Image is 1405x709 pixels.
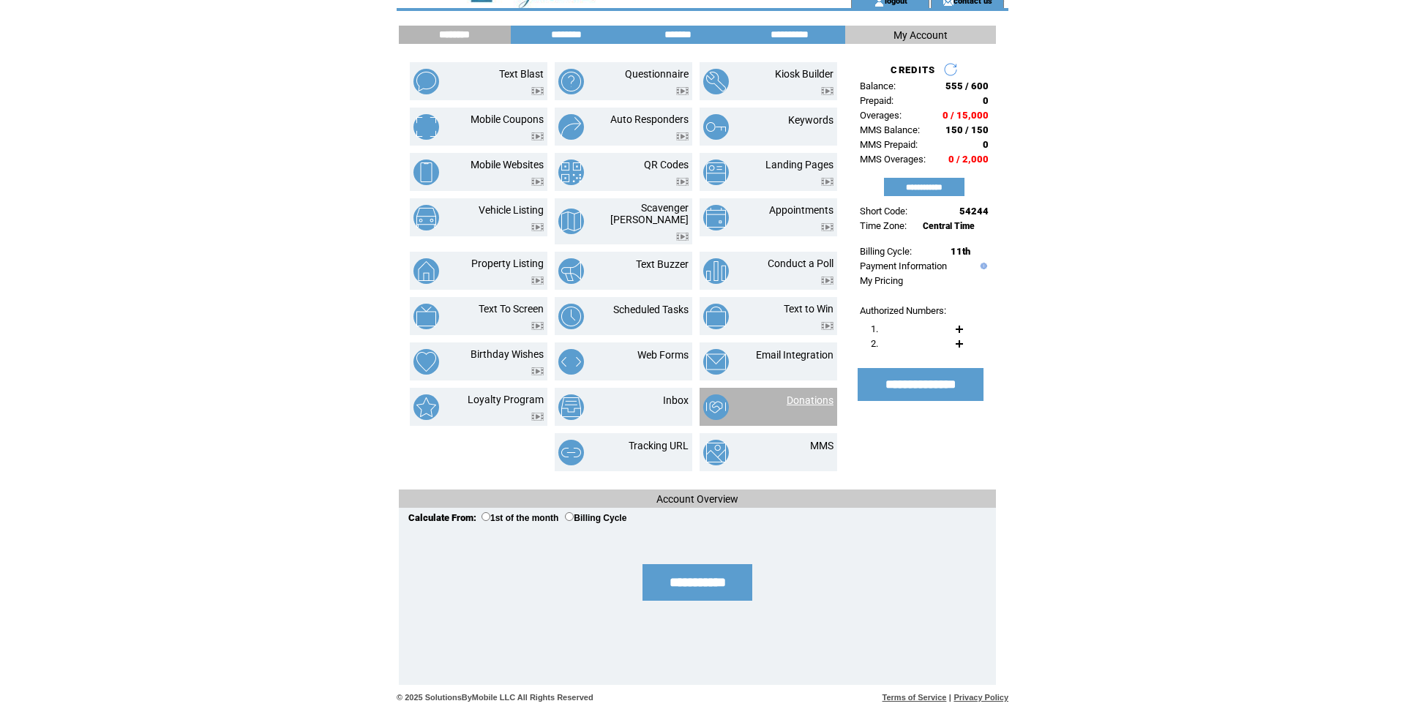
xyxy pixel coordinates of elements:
img: help.gif [977,263,987,269]
a: Scheduled Tasks [613,304,689,315]
span: Billing Cycle: [860,246,912,257]
span: 0 / 2,000 [948,154,989,165]
img: birthday-wishes.png [413,349,439,375]
a: Tracking URL [629,440,689,451]
a: Text Blast [499,68,544,80]
a: Property Listing [471,258,544,269]
span: My Account [893,29,948,41]
a: Text To Screen [479,303,544,315]
img: appointments.png [703,205,729,230]
span: 0 / 15,000 [943,110,989,121]
span: 0 [983,95,989,106]
img: video.png [531,367,544,375]
img: video.png [821,178,833,186]
a: Mobile Websites [471,159,544,170]
a: Appointments [769,204,833,216]
img: mms.png [703,440,729,465]
img: text-buzzer.png [558,258,584,284]
span: Short Code: [860,206,907,217]
a: Text to Win [784,303,833,315]
img: keywords.png [703,114,729,140]
a: Text Buzzer [636,258,689,270]
img: web-forms.png [558,349,584,375]
a: MMS [810,440,833,451]
a: Kiosk Builder [775,68,833,80]
img: kiosk-builder.png [703,69,729,94]
a: Terms of Service [883,693,947,702]
img: video.png [531,413,544,421]
a: Auto Responders [610,113,689,125]
a: QR Codes [644,159,689,170]
span: Calculate From: [408,512,476,523]
span: Authorized Numbers: [860,305,946,316]
img: loyalty-program.png [413,394,439,420]
img: text-to-screen.png [413,304,439,329]
img: email-integration.png [703,349,729,375]
label: Billing Cycle [565,513,626,523]
img: video.png [821,87,833,95]
img: donations.png [703,394,729,420]
a: Birthday Wishes [471,348,544,360]
img: questionnaire.png [558,69,584,94]
img: video.png [531,87,544,95]
span: 2. [871,338,878,349]
img: auto-responders.png [558,114,584,140]
img: video.png [531,178,544,186]
a: Payment Information [860,260,947,271]
a: Donations [787,394,833,406]
img: video.png [676,178,689,186]
img: video.png [676,132,689,140]
a: My Pricing [860,275,903,286]
img: scheduled-tasks.png [558,304,584,329]
a: Mobile Coupons [471,113,544,125]
img: text-to-win.png [703,304,729,329]
img: video.png [821,223,833,231]
img: inbox.png [558,394,584,420]
span: | [949,693,951,702]
img: vehicle-listing.png [413,205,439,230]
span: MMS Prepaid: [860,139,918,150]
input: 1st of the month [482,512,490,521]
a: Inbox [663,394,689,406]
span: 150 / 150 [945,124,989,135]
img: scavenger-hunt.png [558,209,584,234]
img: landing-pages.png [703,160,729,185]
span: Time Zone: [860,220,907,231]
span: Central Time [923,221,975,231]
img: video.png [531,223,544,231]
span: 555 / 600 [945,80,989,91]
img: mobile-coupons.png [413,114,439,140]
img: video.png [531,322,544,330]
a: Landing Pages [765,159,833,170]
span: 11th [951,246,970,257]
span: Overages: [860,110,902,121]
span: MMS Balance: [860,124,920,135]
a: Conduct a Poll [768,258,833,269]
a: Email Integration [756,349,833,361]
img: conduct-a-poll.png [703,258,729,284]
span: Account Overview [656,493,738,505]
img: text-blast.png [413,69,439,94]
span: Balance: [860,80,896,91]
img: tracking-url.png [558,440,584,465]
span: 1. [871,323,878,334]
a: Loyalty Program [468,394,544,405]
img: mobile-websites.png [413,160,439,185]
span: 0 [983,139,989,150]
span: Prepaid: [860,95,893,106]
span: MMS Overages: [860,154,926,165]
img: qr-codes.png [558,160,584,185]
img: video.png [821,322,833,330]
img: video.png [531,277,544,285]
img: video.png [676,87,689,95]
a: Keywords [788,114,833,126]
a: Vehicle Listing [479,204,544,216]
a: Web Forms [637,349,689,361]
span: © 2025 SolutionsByMobile LLC All Rights Reserved [397,693,593,702]
span: CREDITS [891,64,935,75]
img: video.png [531,132,544,140]
a: Privacy Policy [953,693,1008,702]
img: video.png [676,233,689,241]
label: 1st of the month [482,513,558,523]
span: 54244 [959,206,989,217]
